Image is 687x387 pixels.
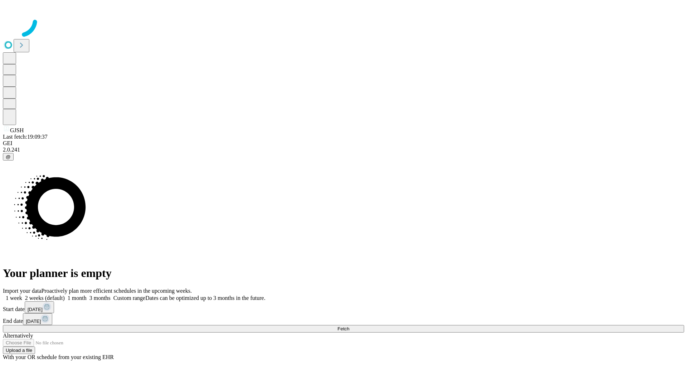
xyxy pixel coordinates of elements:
[3,325,684,333] button: Fetch
[337,326,349,331] span: Fetch
[42,288,192,294] span: Proactively plan more efficient schedules in the upcoming weeks.
[3,313,684,325] div: End date
[3,301,684,313] div: Start date
[28,307,43,312] span: [DATE]
[3,288,42,294] span: Import your data
[6,154,11,159] span: @
[25,295,65,301] span: 2 weeks (default)
[23,313,52,325] button: [DATE]
[113,295,145,301] span: Custom range
[89,295,111,301] span: 3 months
[3,267,684,280] h1: Your planner is empty
[3,140,684,147] div: GEI
[26,319,41,324] span: [DATE]
[3,147,684,153] div: 2.0.241
[145,295,265,301] span: Dates can be optimized up to 3 months in the future.
[3,354,114,360] span: With your OR schedule from your existing EHR
[25,301,54,313] button: [DATE]
[10,127,24,133] span: GJSH
[3,347,35,354] button: Upload a file
[68,295,87,301] span: 1 month
[3,153,14,161] button: @
[3,134,48,140] span: Last fetch: 19:09:37
[3,333,33,339] span: Alternatively
[6,295,22,301] span: 1 week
